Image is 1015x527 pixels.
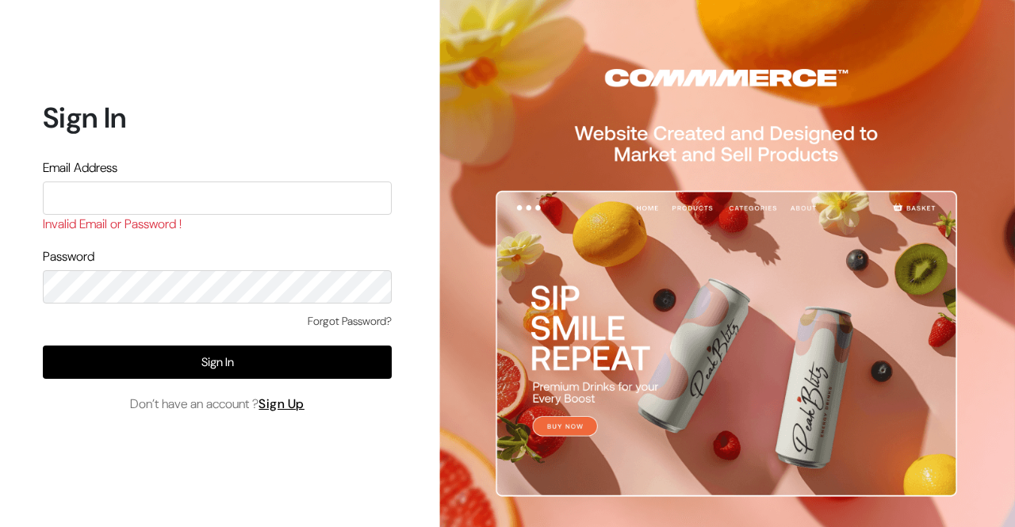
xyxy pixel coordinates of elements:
a: Forgot Password? [308,313,392,330]
label: Email Address [43,158,117,178]
button: Sign In [43,346,392,379]
span: Don’t have an account ? [130,395,304,414]
label: Password [43,247,94,266]
label: Invalid Email or Password ! [43,215,182,234]
a: Sign Up [259,395,304,412]
h1: Sign In [43,101,392,135]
